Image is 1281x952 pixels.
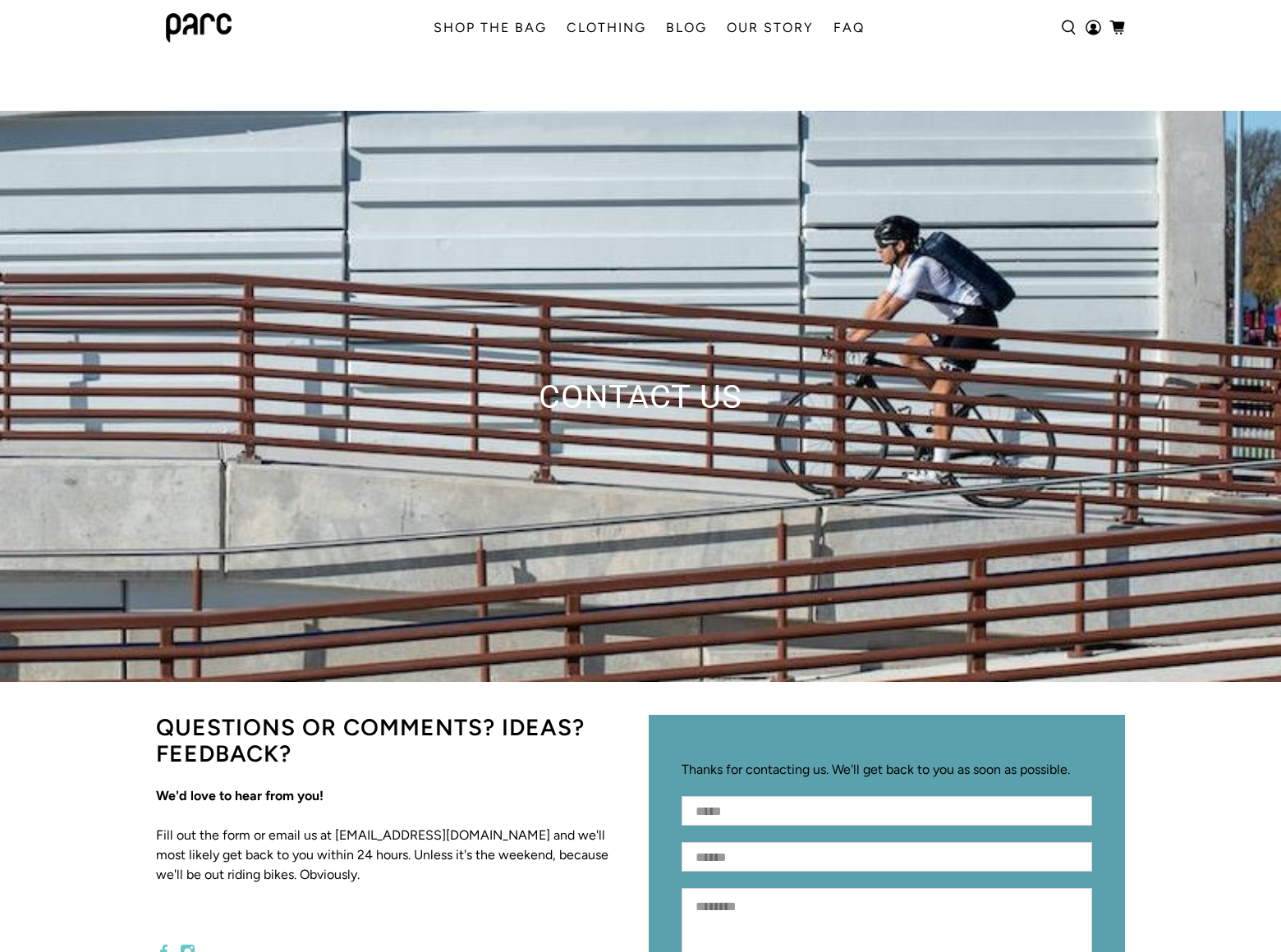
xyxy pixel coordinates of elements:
[156,786,632,924] p: Fill out the form or email us at [EMAIL_ADDRESS][DOMAIN_NAME] and we'll most likely get back to y...
[156,713,585,767] span: QUESTIONS OR COMMENTS? IDEAS? FEEDBACK?
[166,13,232,43] img: parc bag logo
[656,5,717,51] a: BLOG
[424,5,557,51] a: SHOP THE BAG
[717,5,824,51] a: OUR STORY
[271,378,1010,415] h1: CONTACT US
[156,788,324,803] strong: We'd love to hear from you!
[557,5,656,51] a: CLOTHING
[682,760,1092,780] p: Thanks for contacting us. We'll get back to you as soon as possible.
[824,5,875,51] a: FAQ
